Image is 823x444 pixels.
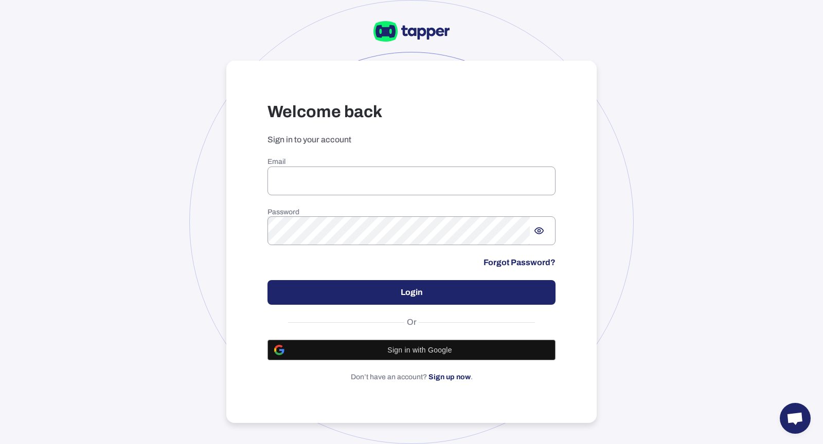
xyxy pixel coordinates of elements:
[404,317,419,327] span: Or
[780,403,811,434] div: Open chat
[291,346,549,354] span: Sign in with Google
[267,280,556,305] button: Login
[267,102,556,122] h3: Welcome back
[267,157,556,166] h6: Email
[267,135,556,145] p: Sign in to your account
[428,373,471,381] a: Sign up now
[267,208,556,217] h6: Password
[484,257,556,268] a: Forgot Password?
[267,373,556,382] p: Don’t have an account? .
[530,221,548,240] button: Show password
[267,340,556,360] button: Sign in with Google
